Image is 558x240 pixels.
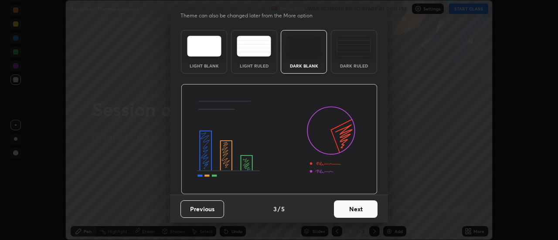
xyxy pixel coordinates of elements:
div: Light Ruled [237,64,272,68]
h4: 3 [273,204,277,213]
button: Previous [180,200,224,218]
div: Light Blank [187,64,221,68]
div: Dark Blank [286,64,321,68]
p: Theme can also be changed later from the More option [180,12,322,20]
img: darkTheme.f0cc69e5.svg [287,36,321,57]
img: darkThemeBanner.d06ce4a2.svg [181,84,378,195]
img: lightTheme.e5ed3b09.svg [187,36,221,57]
h4: 5 [281,204,285,213]
button: Next [334,200,378,218]
div: Dark Ruled [337,64,371,68]
h4: / [278,204,280,213]
img: darkRuledTheme.de295e13.svg [337,36,371,57]
img: lightRuledTheme.5fabf969.svg [237,36,271,57]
